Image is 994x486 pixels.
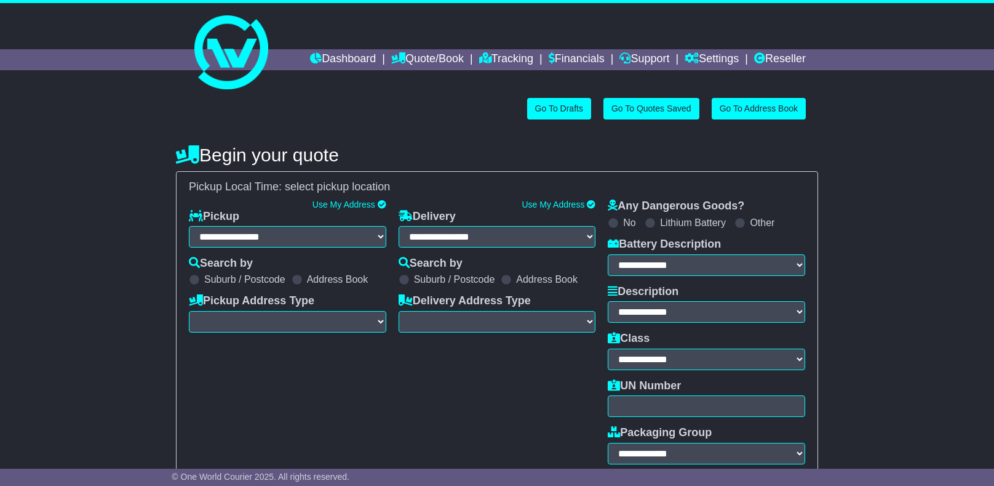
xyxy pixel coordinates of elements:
[522,200,584,209] a: Use My Address
[712,98,806,119] a: Go To Address Book
[479,49,533,70] a: Tracking
[608,285,678,299] label: Description
[310,49,376,70] a: Dashboard
[399,294,531,308] label: Delivery Address Type
[176,145,818,165] h4: Begin your quote
[516,273,578,285] label: Address Book
[204,273,285,285] label: Suburb / Postcode
[750,217,774,229] label: Other
[754,49,806,70] a: Reseller
[391,49,464,70] a: Quote/Book
[189,210,239,224] label: Pickup
[312,200,375,209] a: Use My Address
[172,472,349,482] span: © One World Courier 2025. All rights reserved.
[619,49,669,70] a: Support
[414,273,495,285] label: Suburb / Postcode
[189,294,314,308] label: Pickup Address Type
[685,49,739,70] a: Settings
[608,426,712,440] label: Packaging Group
[527,98,591,119] a: Go To Drafts
[549,49,605,70] a: Financials
[603,98,699,119] a: Go To Quotes Saved
[608,200,744,213] label: Any Dangerous Goods?
[189,257,253,270] label: Search by
[183,180,811,194] div: Pickup Local Time:
[623,217,635,229] label: No
[399,257,463,270] label: Search by
[660,217,726,229] label: Lithium Battery
[608,379,681,393] label: UN Number
[608,238,721,251] label: Battery Description
[307,273,368,285] label: Address Book
[608,332,650,346] label: Class
[399,210,456,224] label: Delivery
[285,180,390,193] span: select pickup location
